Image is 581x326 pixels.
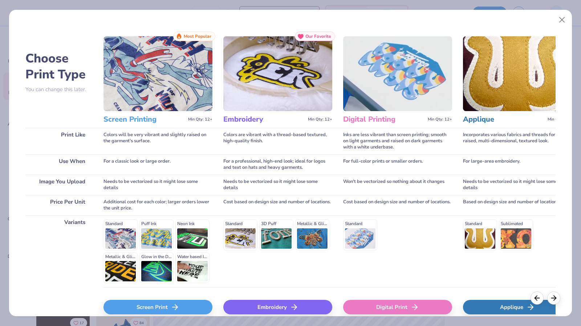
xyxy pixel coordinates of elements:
div: For a classic look or large order. [103,154,212,175]
span: Min Qty: 12+ [188,117,212,122]
div: Digital Print [343,300,452,314]
h3: Digital Printing [343,115,425,124]
div: Colors are vibrant with a thread-based textured, high-quality finish. [223,128,332,154]
span: Our Favorite [305,34,331,39]
div: Image You Upload [25,175,93,195]
div: Cost based on design size and number of locations. [343,195,452,215]
div: Based on design size and number of locations. [463,195,572,215]
button: Close [555,13,569,27]
p: You can change this later. [25,86,93,93]
img: Applique [463,36,572,111]
div: For large-area embroidery. [463,154,572,175]
div: Screen Print [103,300,212,314]
img: Screen Printing [103,36,212,111]
h3: Screen Printing [103,115,185,124]
div: Colors will be very vibrant and slightly raised on the garment's surface. [103,128,212,154]
div: For a professional, high-end look; ideal for logos and text on hats and heavy garments. [223,154,332,175]
img: Embroidery [223,36,332,111]
div: Cost based on design size and number of locations. [223,195,332,215]
div: Use When [25,154,93,175]
img: Digital Printing [343,36,452,111]
div: Additional cost for each color; larger orders lower the unit price. [103,195,212,215]
div: Needs to be vectorized so it might lose some details [103,175,212,195]
div: Embroidery [223,300,332,314]
div: Inks are less vibrant than screen printing; smooth on light garments and raised on dark garments ... [343,128,452,154]
span: Min Qty: 12+ [428,117,452,122]
div: Incorporates various fabrics and threads for a raised, multi-dimensional, textured look. [463,128,572,154]
div: Variants [25,215,93,287]
div: Won't be vectorized so nothing about it changes [343,175,452,195]
div: For full-color prints or smaller orders. [343,154,452,175]
div: Applique [463,300,572,314]
span: Min Qty: 12+ [548,117,572,122]
div: Price Per Unit [25,195,93,215]
div: Needs to be vectorized so it might lose some details [463,175,572,195]
h2: Choose Print Type [25,50,93,82]
span: Most Popular [184,34,211,39]
div: Needs to be vectorized so it might lose some details [223,175,332,195]
div: Print Like [25,128,93,154]
span: Min Qty: 12+ [308,117,332,122]
h3: Embroidery [223,115,305,124]
h3: Applique [463,115,545,124]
